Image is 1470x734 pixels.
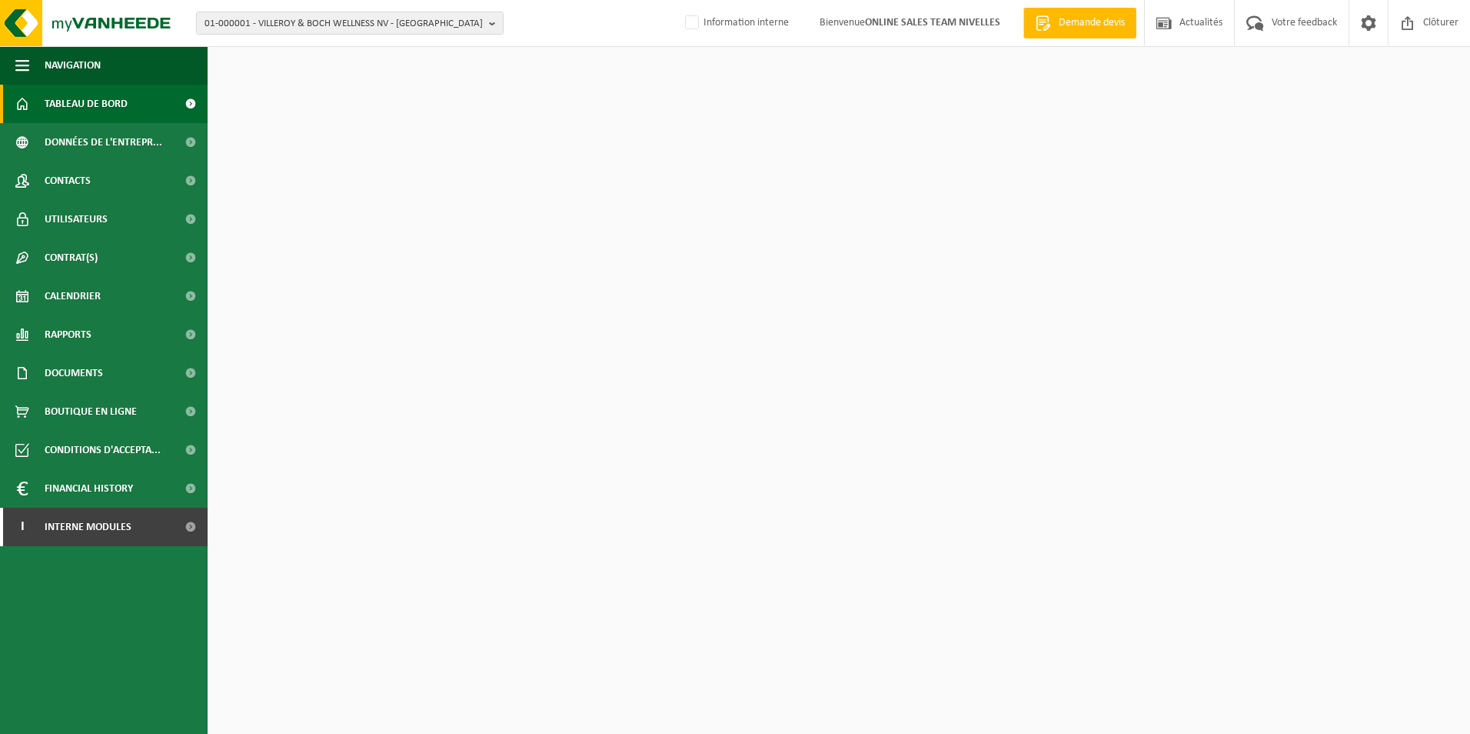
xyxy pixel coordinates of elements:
[45,431,161,469] span: Conditions d'accepta...
[45,85,128,123] span: Tableau de bord
[45,239,98,277] span: Contrat(s)
[45,469,133,508] span: Financial History
[865,17,1000,28] strong: ONLINE SALES TEAM NIVELLES
[45,162,91,200] span: Contacts
[45,277,101,315] span: Calendrier
[45,123,162,162] span: Données de l'entrepr...
[205,12,483,35] span: 01-000001 - VILLEROY & BOCH WELLNESS NV - [GEOGRAPHIC_DATA]
[45,508,131,546] span: Interne modules
[196,12,504,35] button: 01-000001 - VILLEROY & BOCH WELLNESS NV - [GEOGRAPHIC_DATA]
[15,508,29,546] span: I
[45,46,101,85] span: Navigation
[45,354,103,392] span: Documents
[682,12,789,35] label: Information interne
[1055,15,1129,31] span: Demande devis
[45,315,91,354] span: Rapports
[1023,8,1136,38] a: Demande devis
[45,200,108,239] span: Utilisateurs
[45,392,137,431] span: Boutique en ligne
